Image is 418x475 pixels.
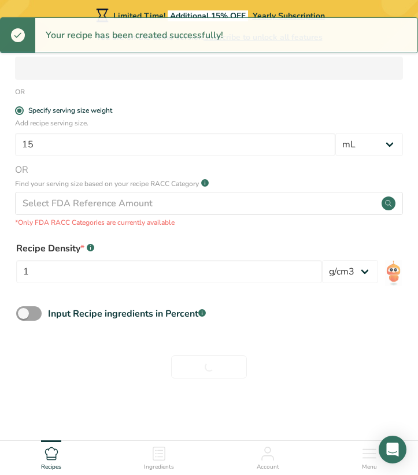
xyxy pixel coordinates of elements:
img: ai-bot.1dcbe71.gif [385,260,402,286]
input: Type your serving size here [15,133,335,156]
span: Recipes [41,463,61,472]
div: OR [15,87,403,97]
a: Account [257,441,279,472]
div: Your recipe has been created successfully! [35,18,234,53]
a: Recipes [41,441,61,472]
span: Ingredients [144,463,174,472]
div: Recipe Density [16,242,322,255]
span: Yearly Subscription [253,10,325,21]
div: Input Recipe ingredients in Percent [48,307,206,321]
input: Type your density here [16,260,322,283]
span: Account [257,463,279,472]
span: Menu [362,463,377,472]
div: Limited Time! [94,8,325,22]
p: Add recipe serving size. [15,118,403,128]
p: Find your serving size based on your recipe RACC Category [15,179,199,189]
div: Specify serving size weight [28,106,112,115]
a: Ingredients [144,441,174,472]
span: OR [15,163,403,177]
div: Select FDA Reference Amount [23,196,153,210]
p: *Only FDA RACC Categories are currently available [15,217,403,228]
span: Additional 15% OFF [168,10,248,21]
div: Open Intercom Messenger [379,436,406,463]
